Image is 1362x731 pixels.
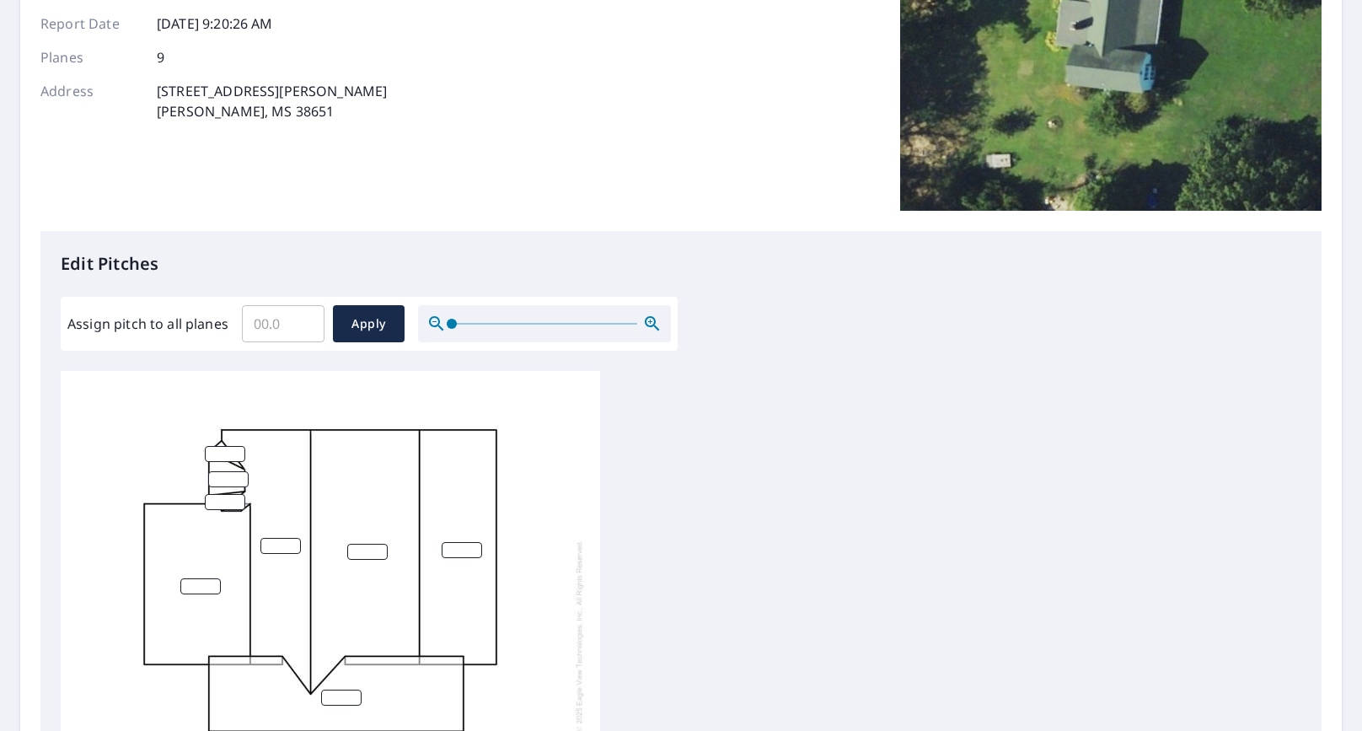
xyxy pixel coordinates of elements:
[157,13,273,34] p: [DATE] 9:20:26 AM
[40,47,142,67] p: Planes
[157,47,164,67] p: 9
[242,300,324,347] input: 00.0
[157,81,387,121] p: [STREET_ADDRESS][PERSON_NAME] [PERSON_NAME], MS 38651
[40,13,142,34] p: Report Date
[333,305,405,342] button: Apply
[346,314,391,335] span: Apply
[40,81,142,121] p: Address
[67,314,228,334] label: Assign pitch to all planes
[61,251,1301,277] p: Edit Pitches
